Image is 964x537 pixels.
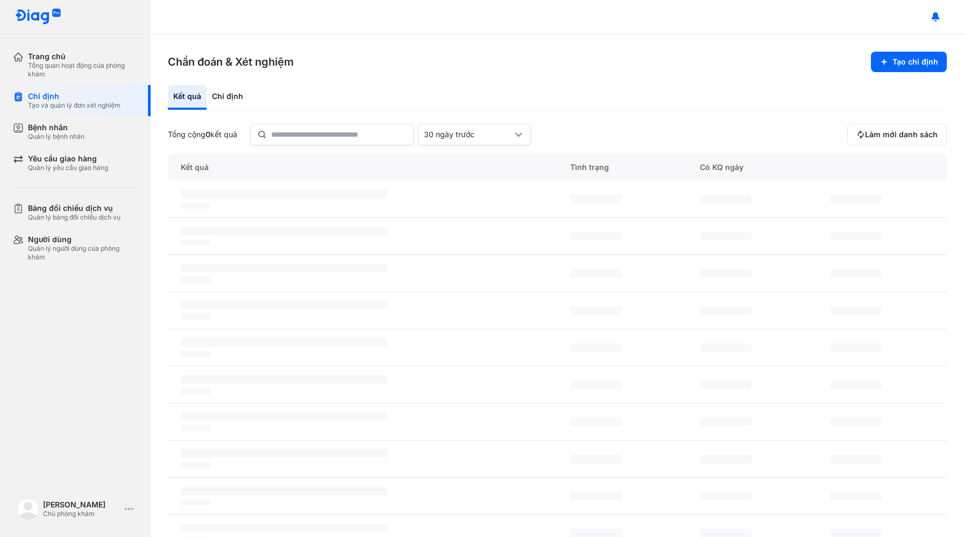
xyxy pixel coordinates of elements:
[28,235,138,244] div: Người dùng
[424,130,512,139] div: 30 ngày trước
[700,343,752,352] span: ‌
[181,277,211,283] span: ‌
[830,195,882,203] span: ‌
[28,61,138,79] div: Tổng quan hoạt động của phòng khám
[700,195,752,203] span: ‌
[871,52,947,72] button: Tạo chỉ định
[570,492,622,500] span: ‌
[28,91,120,101] div: Chỉ định
[830,418,882,426] span: ‌
[700,492,752,500] span: ‌
[830,455,882,463] span: ‌
[700,380,752,389] span: ‌
[700,418,752,426] span: ‌
[181,351,211,357] span: ‌
[830,306,882,315] span: ‌
[687,154,817,181] div: Có KQ ngày
[181,462,211,469] span: ‌
[181,524,387,532] span: ‌
[181,412,387,421] span: ‌
[168,154,557,181] div: Kết quả
[181,314,211,320] span: ‌
[570,232,622,241] span: ‌
[28,164,108,172] div: Quản lý yêu cầu giao hàng
[28,154,108,164] div: Yêu cầu giao hàng
[830,492,882,500] span: ‌
[168,130,237,139] div: Tổng cộng kết quả
[570,343,622,352] span: ‌
[181,375,387,384] span: ‌
[181,388,211,394] span: ‌
[181,239,211,246] span: ‌
[181,202,211,209] span: ‌
[28,101,120,110] div: Tạo và quản lý đơn xét nghiệm
[181,189,387,198] span: ‌
[181,264,387,272] span: ‌
[43,510,120,518] div: Chủ phòng khám
[570,418,622,426] span: ‌
[168,54,294,69] h3: Chẩn đoán & Xét nghiệm
[830,232,882,241] span: ‌
[28,123,84,132] div: Bệnh nhân
[700,455,752,463] span: ‌
[830,343,882,352] span: ‌
[700,306,752,315] span: ‌
[28,203,120,213] div: Bảng đối chiếu dịch vụ
[181,499,211,506] span: ‌
[700,269,752,278] span: ‌
[830,380,882,389] span: ‌
[15,9,61,25] img: logo
[570,380,622,389] span: ‌
[181,449,387,458] span: ‌
[570,195,622,203] span: ‌
[28,52,138,61] div: Trang chủ
[557,154,687,181] div: Tình trạng
[28,213,120,222] div: Quản lý bảng đối chiếu dịch vụ
[830,269,882,278] span: ‌
[570,306,622,315] span: ‌
[181,227,387,235] span: ‌
[570,269,622,278] span: ‌
[181,301,387,309] span: ‌
[181,486,387,495] span: ‌
[700,232,752,241] span: ‌
[43,500,120,510] div: [PERSON_NAME]
[28,132,84,141] div: Quản lý bệnh nhân
[847,124,947,145] button: Làm mới danh sách
[570,455,622,463] span: ‌
[181,338,387,347] span: ‌
[28,244,138,262] div: Quản lý người dùng của phòng khám
[17,498,39,520] img: logo
[205,130,210,139] span: 0
[181,425,211,432] span: ‌
[168,85,207,110] div: Kết quả
[865,130,938,139] span: Làm mới danh sách
[207,85,249,110] div: Chỉ định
